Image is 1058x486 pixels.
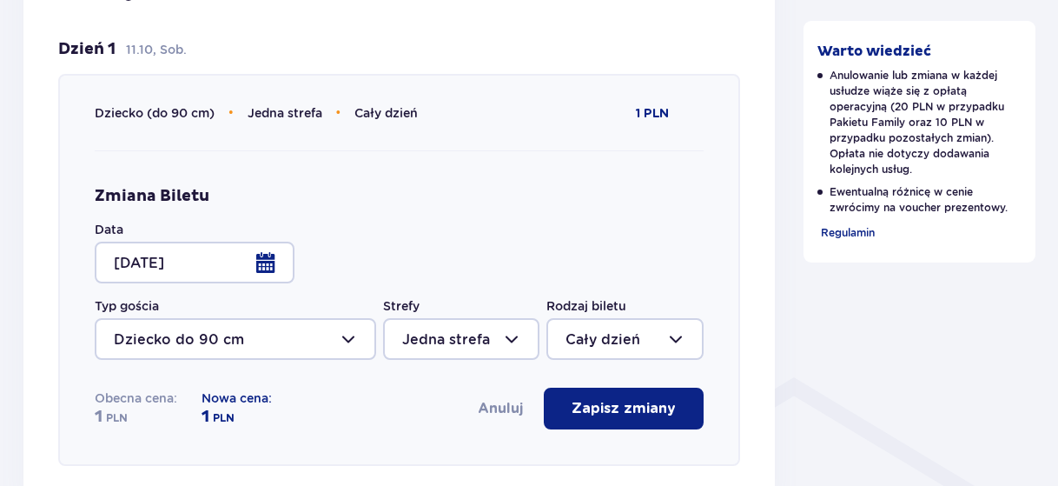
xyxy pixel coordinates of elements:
[546,297,626,315] label: Rodzaj biletu
[817,184,1022,216] p: Ewentualną różnicę w cenie zwrócimy na voucher prezentowy.
[336,104,341,122] span: •
[248,106,322,120] span: Jedna strefa
[572,399,676,418] p: Zapisz zmiany
[95,221,123,238] label: Data
[95,297,159,315] label: Typ gościa
[478,399,523,418] button: Anuluj
[58,39,116,60] p: Dzień 1
[126,41,187,58] p: 11.10, Sob.
[228,104,234,122] span: •
[354,106,418,120] span: Cały dzień
[821,226,875,239] span: Regulamin
[383,297,420,315] label: Strefy
[202,407,209,428] span: 1
[817,42,931,61] p: Warto wiedzieć
[213,410,235,426] span: PLN
[636,105,669,123] p: 1 PLN
[817,68,1022,177] p: Anulowanie lub zmiana w każdej usłudze wiąże się z opłatą operacyjną (20 PLN w przypadku Pakietu ...
[95,186,209,207] h4: Zmiana Biletu
[202,389,272,407] p: Nowa cena:
[95,407,102,428] span: 1
[817,223,875,242] a: Regulamin
[95,106,215,120] span: Dziecko (do 90 cm)
[106,410,128,426] span: PLN
[544,388,704,429] button: Zapisz zmiany
[95,389,177,407] p: Obecna cena:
